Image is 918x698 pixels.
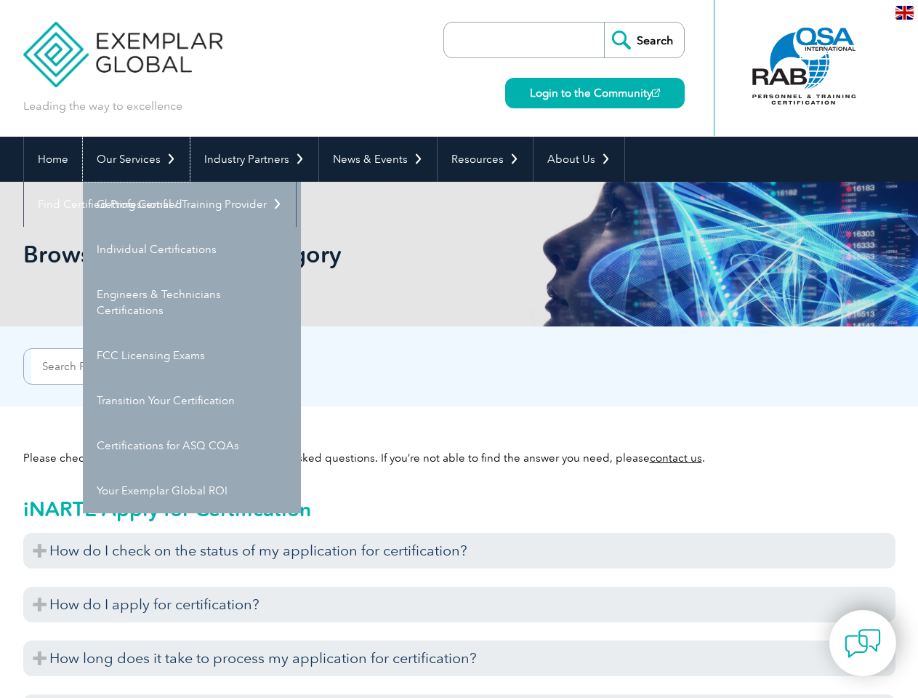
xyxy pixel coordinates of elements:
[23,450,895,466] p: Please check the list below for answers to frequently asked questions. If you’re not able to find...
[24,137,82,182] a: Home
[534,137,624,182] a: About Us
[83,423,301,468] a: Certifications for ASQ CQAs
[31,349,175,384] input: Search FAQ
[845,625,881,662] img: contact-chat.png
[319,137,437,182] a: News & Events
[604,23,684,57] input: Search
[83,333,301,378] a: FCC Licensing Exams
[438,137,533,182] a: Resources
[190,137,318,182] a: Industry Partners
[23,98,182,114] p: Leading the way to excellence
[23,641,895,676] h3: How long does it take to process my application for certification?
[83,227,301,272] a: Individual Certifications
[652,89,660,97] img: open_square.png
[23,240,581,268] h1: Browse All FAQs by Category
[24,182,296,227] a: Find Certified Professional / Training Provider
[895,6,914,20] img: en
[23,497,895,521] h2: iNARTE Apply for Certification
[23,587,895,622] h3: How do I apply for certification?
[23,533,895,569] h3: How do I check on the status of my application for certification?
[505,78,685,108] a: Login to the Community
[83,272,301,333] a: Engineers & Technicians Certifications
[83,137,190,182] a: Our Services
[83,468,301,513] a: Your Exemplar Global ROI
[83,378,301,423] a: Transition Your Certification
[650,452,702,465] a: contact us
